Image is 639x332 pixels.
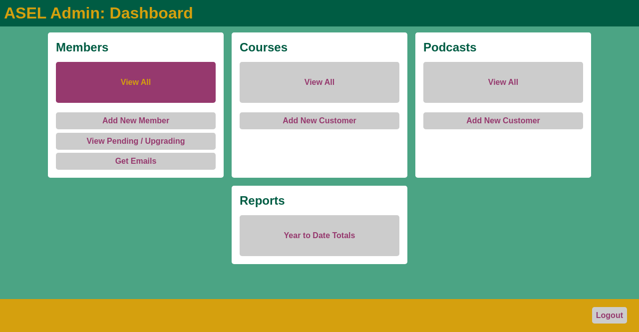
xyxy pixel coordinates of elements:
[56,40,216,54] h2: Members
[240,62,399,103] a: View All
[423,40,583,54] h2: Podcasts
[423,62,583,103] a: View All
[240,40,399,54] h2: Courses
[240,215,399,256] a: Year to Date Totals
[240,112,399,129] a: Add New Customer
[4,4,635,22] h1: ASEL Admin: Dashboard
[592,307,627,324] a: Logout
[56,153,216,170] a: Get Emails
[240,194,399,208] h2: Reports
[423,112,583,129] a: Add New Customer
[56,62,216,103] a: View All
[56,133,216,150] a: View Pending / Upgrading
[56,112,216,129] a: Add New Member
